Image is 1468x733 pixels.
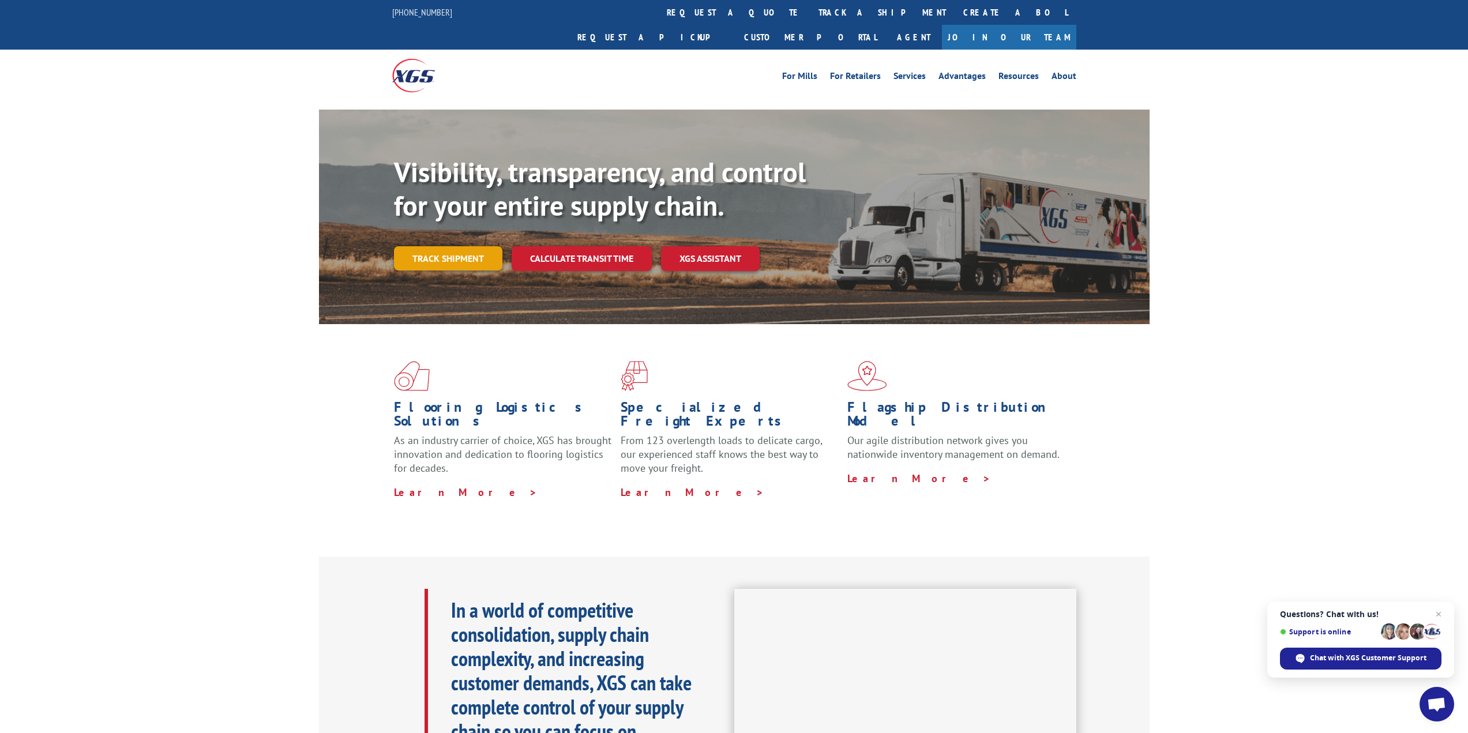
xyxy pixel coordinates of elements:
[394,246,502,270] a: Track shipment
[1310,653,1426,663] span: Chat with XGS Customer Support
[1432,607,1446,621] span: Close chat
[1420,687,1454,721] div: Open chat
[782,72,817,84] a: For Mills
[998,72,1039,84] a: Resources
[847,434,1060,461] span: Our agile distribution network gives you nationwide inventory management on demand.
[847,472,991,485] a: Learn More >
[394,154,806,223] b: Visibility, transparency, and control for your entire supply chain.
[512,246,652,271] a: Calculate transit time
[942,25,1076,50] a: Join Our Team
[394,361,430,391] img: xgs-icon-total-supply-chain-intelligence-red
[394,400,612,434] h1: Flooring Logistics Solutions
[394,486,538,499] a: Learn More >
[885,25,942,50] a: Agent
[621,486,764,499] a: Learn More >
[661,246,760,271] a: XGS ASSISTANT
[1280,648,1441,670] div: Chat with XGS Customer Support
[1280,610,1441,619] span: Questions? Chat with us!
[1052,72,1076,84] a: About
[735,25,885,50] a: Customer Portal
[938,72,986,84] a: Advantages
[621,361,648,391] img: xgs-icon-focused-on-flooring-red
[847,361,887,391] img: xgs-icon-flagship-distribution-model-red
[830,72,881,84] a: For Retailers
[392,6,452,18] a: [PHONE_NUMBER]
[569,25,735,50] a: Request a pickup
[621,400,839,434] h1: Specialized Freight Experts
[1280,627,1377,636] span: Support is online
[394,434,611,475] span: As an industry carrier of choice, XGS has brought innovation and dedication to flooring logistics...
[621,434,839,485] p: From 123 overlength loads to delicate cargo, our experienced staff knows the best way to move you...
[847,400,1065,434] h1: Flagship Distribution Model
[893,72,926,84] a: Services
